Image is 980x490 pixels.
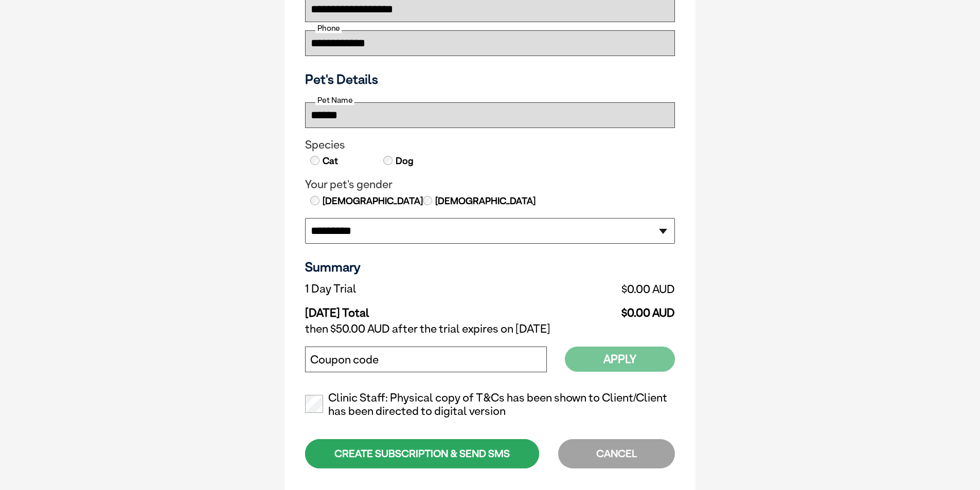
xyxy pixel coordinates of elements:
[565,347,675,372] button: Apply
[305,395,323,413] input: Clinic Staff: Physical copy of T&Cs has been shown to Client/Client has been directed to digital ...
[305,320,675,338] td: then $50.00 AUD after the trial expires on [DATE]
[305,439,539,468] div: CREATE SUBSCRIPTION & SEND SMS
[305,259,675,275] h3: Summary
[305,138,675,152] legend: Species
[305,391,675,418] label: Clinic Staff: Physical copy of T&Cs has been shown to Client/Client has been directed to digital ...
[315,24,342,33] label: Phone
[305,298,506,320] td: [DATE] Total
[305,280,506,298] td: 1 Day Trial
[558,439,675,468] div: CANCEL
[506,280,675,298] td: $0.00 AUD
[305,178,675,191] legend: Your pet's gender
[301,71,679,87] h3: Pet's Details
[310,353,379,367] label: Coupon code
[506,298,675,320] td: $0.00 AUD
